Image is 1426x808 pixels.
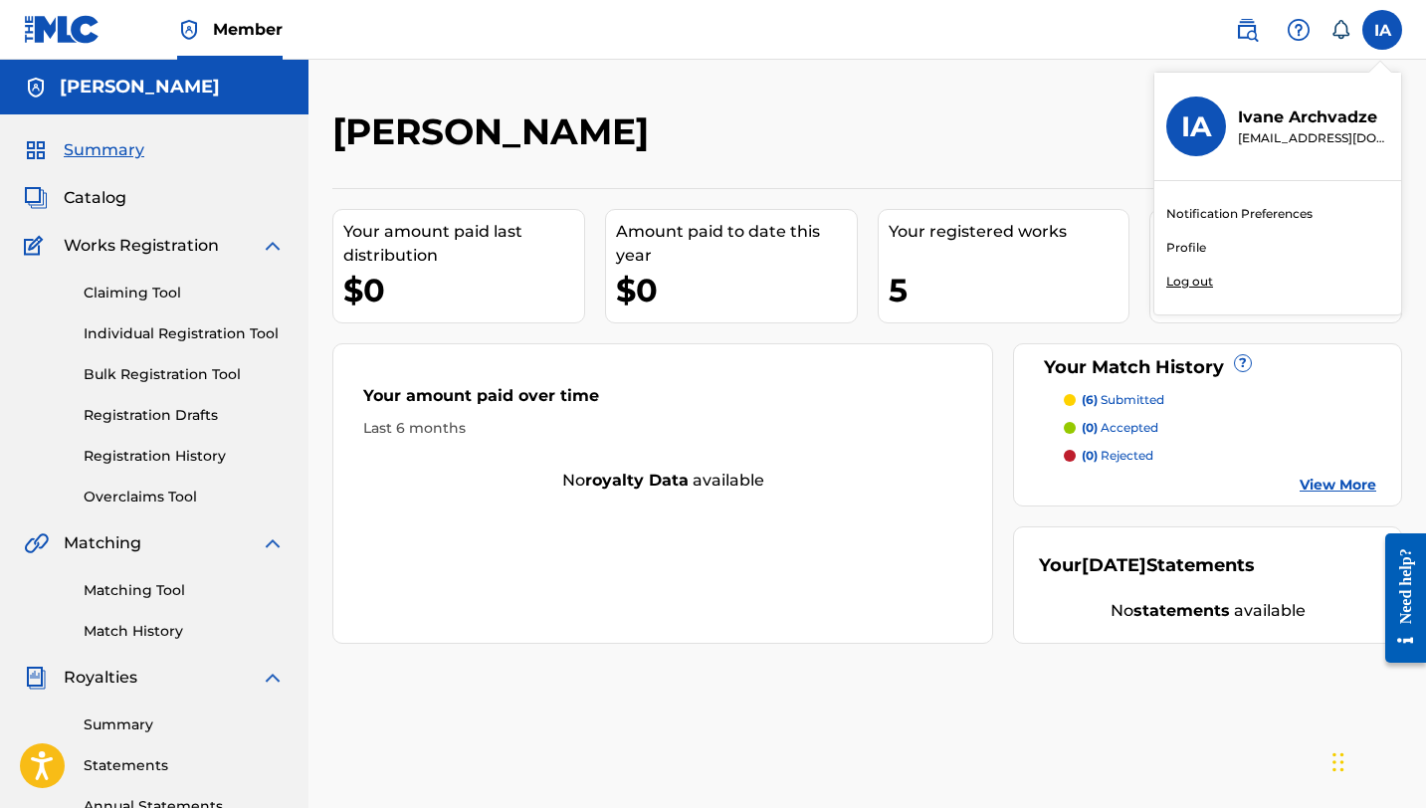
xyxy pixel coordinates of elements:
p: Log out [1166,273,1213,291]
span: Royalties [64,666,137,690]
img: Accounts [24,76,48,100]
a: Individual Registration Tool [84,323,285,344]
span: Member [213,18,283,41]
span: (0) [1082,420,1098,435]
span: (0) [1082,448,1098,463]
img: Catalog [24,186,48,210]
div: Help [1279,10,1319,50]
p: submitted [1082,391,1164,409]
div: Your Statements [1039,552,1255,579]
a: Profile [1166,239,1206,257]
p: rejected [1082,447,1153,465]
a: View More [1300,475,1376,496]
span: (6) [1082,392,1098,407]
a: Registration Drafts [84,405,285,426]
a: Claiming Tool [84,283,285,303]
img: search [1235,18,1259,42]
span: [DATE] [1082,554,1146,576]
div: Drag [1332,732,1344,792]
img: Matching [24,531,49,555]
div: No available [333,469,992,493]
div: $0 [343,268,584,312]
a: Registration History [84,446,285,467]
a: Overclaims Tool [84,487,285,507]
a: Statements [84,755,285,776]
a: Matching Tool [84,580,285,601]
span: Catalog [64,186,126,210]
h5: Ivane Archvadze [60,76,220,99]
iframe: Resource Center [1370,517,1426,678]
iframe: Chat Widget [1326,712,1426,808]
p: accepted [1082,419,1158,437]
a: (6) submitted [1064,391,1376,409]
div: No available [1039,599,1376,623]
a: (0) accepted [1064,419,1376,437]
img: Top Rightsholder [177,18,201,42]
p: prodivicontact@gmail.com [1238,129,1389,147]
span: Works Registration [64,234,219,258]
img: MLC Logo [24,15,101,44]
span: Summary [64,138,144,162]
img: expand [261,531,285,555]
img: expand [261,234,285,258]
div: $0 [616,268,857,312]
img: Summary [24,138,48,162]
img: Works Registration [24,234,50,258]
img: help [1287,18,1311,42]
a: Summary [84,714,285,735]
div: Your amount paid last distribution [343,220,584,268]
div: User Menu [1362,10,1402,50]
a: Notification Preferences [1166,205,1313,223]
a: Match History [84,621,285,642]
h3: IA [1181,109,1211,144]
a: Public Search [1227,10,1267,50]
a: CatalogCatalog [24,186,126,210]
h2: [PERSON_NAME] [332,109,659,154]
span: Matching [64,531,141,555]
p: Ivane Archvadze [1238,105,1389,129]
strong: statements [1133,601,1230,620]
div: Notifications [1330,20,1350,40]
div: Your amount paid over time [363,384,962,418]
div: Amount paid to date this year [616,220,857,268]
a: Bulk Registration Tool [84,364,285,385]
strong: royalty data [585,471,689,490]
img: expand [261,666,285,690]
img: Royalties [24,666,48,690]
span: ? [1235,355,1251,371]
a: SummarySummary [24,138,144,162]
div: Your Match History [1039,354,1376,381]
div: Your registered works [889,220,1129,244]
div: Last 6 months [363,418,962,439]
a: (0) rejected [1064,447,1376,465]
div: 5 [889,268,1129,312]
